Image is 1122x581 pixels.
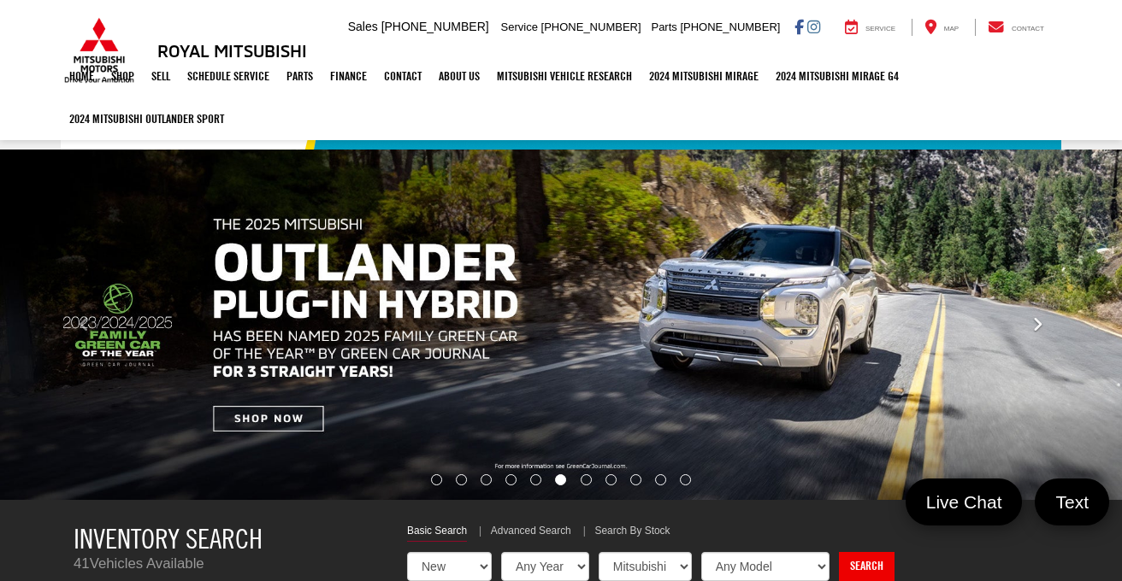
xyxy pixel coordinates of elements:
[61,55,103,97] a: Home
[322,55,375,97] a: Finance
[501,21,538,33] span: Service
[541,21,641,33] span: [PHONE_NUMBER]
[61,17,138,84] img: Mitsubishi
[767,55,907,97] a: 2024 Mitsubishi Mirage G4
[1047,490,1097,514] span: Text
[701,552,830,581] select: Choose Model from the dropdown
[530,474,541,485] li: Go to slide number 5.
[488,55,641,97] a: Mitsubishi Vehicle Research
[832,19,908,36] a: Service
[501,552,589,581] select: Choose Year from the dropdown
[599,552,692,581] select: Choose Make from the dropdown
[954,184,1122,466] button: Click to view next picture.
[605,474,617,485] li: Go to slide number 8.
[430,55,488,97] a: About Us
[918,490,1011,514] span: Live Chat
[143,55,179,97] a: Sell
[491,524,571,541] a: Advanced Search
[407,552,492,581] select: Choose Vehicle Condition from the dropdown
[680,474,691,485] li: Go to slide number 11.
[381,20,489,33] span: [PHONE_NUMBER]
[807,20,820,33] a: Instagram: Click to visit our Instagram page
[74,524,381,554] h3: Inventory Search
[1012,25,1044,32] span: Contact
[641,55,767,97] a: 2024 Mitsubishi Mirage
[839,552,895,581] a: Search
[944,25,959,32] span: Map
[481,474,492,485] li: Go to slide number 3.
[431,474,442,485] li: Go to slide number 1.
[278,55,322,97] a: Parts: Opens in a new tab
[906,478,1023,525] a: Live Chat
[61,97,233,140] a: 2024 Mitsubishi Outlander SPORT
[74,555,90,572] span: 41
[865,25,895,32] span: Service
[407,524,467,542] a: Basic Search
[74,554,381,574] p: Vehicles Available
[581,474,592,485] li: Go to slide number 7.
[375,55,430,97] a: Contact
[595,524,670,541] a: Search By Stock
[556,474,567,485] li: Go to slide number 6.
[1035,478,1109,525] a: Text
[348,20,378,33] span: Sales
[651,21,676,33] span: Parts
[456,474,467,485] li: Go to slide number 2.
[630,474,641,485] li: Go to slide number 9.
[975,19,1057,36] a: Contact
[794,20,804,33] a: Facebook: Click to visit our Facebook page
[655,474,666,485] li: Go to slide number 10.
[680,21,780,33] span: [PHONE_NUMBER]
[157,41,307,60] h3: Royal Mitsubishi
[912,19,971,36] a: Map
[179,55,278,97] a: Schedule Service: Opens in a new tab
[103,55,143,97] a: Shop
[505,474,517,485] li: Go to slide number 4.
